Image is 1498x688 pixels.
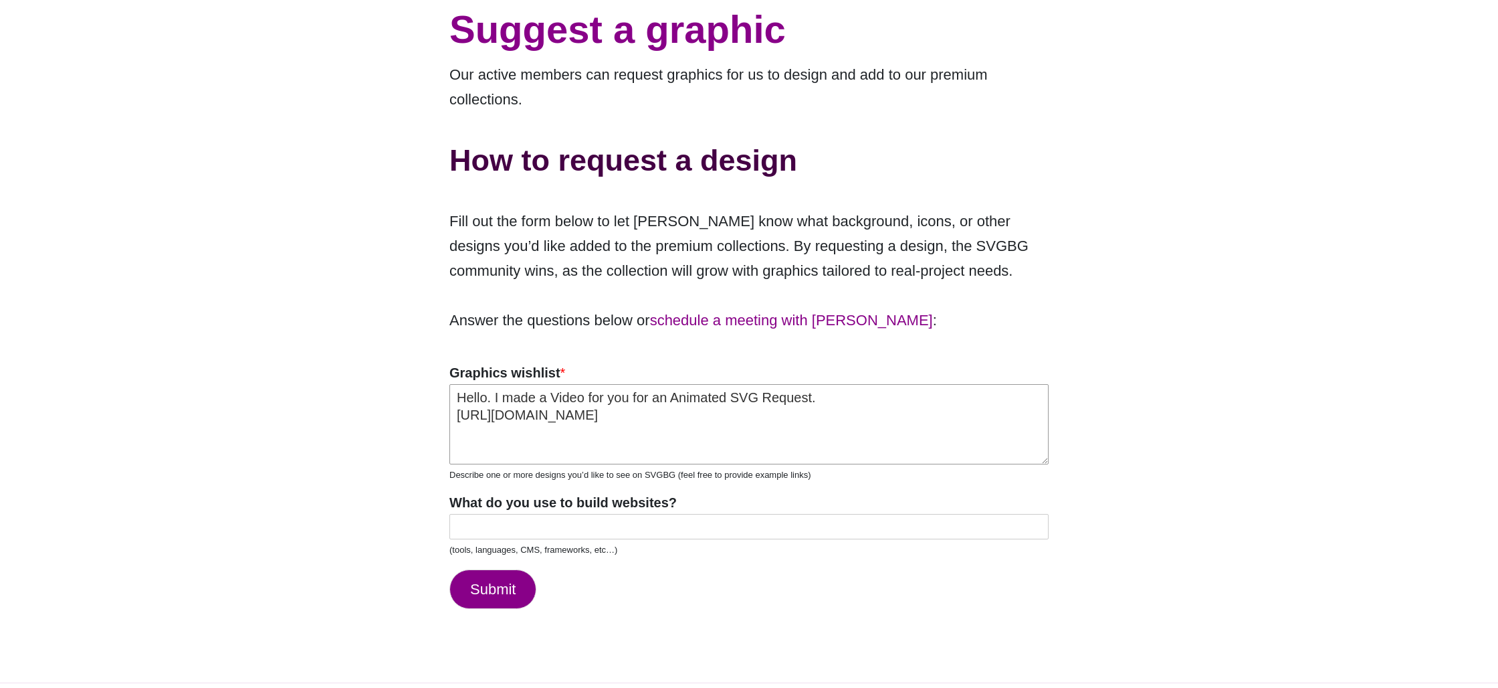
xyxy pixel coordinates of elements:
[449,137,1049,184] h2: How to request a design
[449,364,1049,381] label: Graphics wishlist
[449,545,1049,556] div: (tools, languages, CMS, frameworks, etc…)
[449,494,1049,511] label: What do you use to build websites?
[449,570,536,609] button: Submit
[5,5,195,17] p: Analytics Inspector 1.7.0
[449,308,1049,333] p: Answer the questions below or :
[5,32,195,54] h5: Bazaarvoice Analytics content is not detected on this page.
[5,75,82,86] a: Enable Validation
[449,470,1049,481] div: Describe one or more designs you’d like to see on SVGBG (feel free to provide example links)
[5,75,82,86] abbr: Enabling validation will send analytics events to the Bazaarvoice validation service. If an event...
[449,209,1049,283] p: Fill out the form below to let [PERSON_NAME] know what background, icons, or other designs you’d ...
[650,312,933,329] a: schedule a meeting with [PERSON_NAME]
[449,6,1049,53] h1: Suggest a graphic
[449,62,1049,112] p: Our active members can request graphics for us to design and add to our premium collections.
